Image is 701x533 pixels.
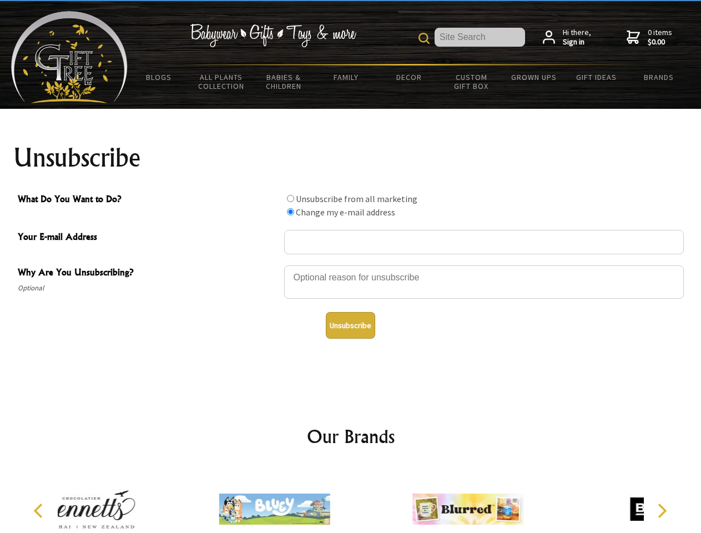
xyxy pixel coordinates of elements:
[253,66,315,98] a: Babies & Children
[563,37,591,47] strong: Sign in
[18,192,279,208] span: What Do You Want to Do?
[190,24,356,47] img: Babywear - Gifts - Toys & more
[565,66,628,89] a: Gift Ideas
[435,28,525,47] input: Site Search
[296,193,417,204] label: Unsubscribe from all marketing
[128,66,190,89] a: BLOGS
[627,28,672,47] a: 0 items$0.00
[377,66,440,89] a: Decor
[296,207,395,218] label: Change my e-mail address
[543,28,591,47] a: Hi there,Sign in
[563,28,591,47] span: Hi there,
[440,66,503,98] a: Custom Gift Box
[28,499,52,523] button: Previous
[284,230,684,254] input: Your E-mail Address
[11,11,128,103] img: Babyware - Gifts - Toys and more...
[190,66,253,98] a: All Plants Collection
[648,27,672,47] span: 0 items
[18,265,279,281] span: Why Are You Unsubscribing?
[628,66,690,89] a: Brands
[18,230,279,246] span: Your E-mail Address
[22,423,679,450] h2: Our Brands
[287,195,294,202] input: What Do You Want to Do?
[287,208,294,215] input: What Do You Want to Do?
[18,281,279,295] span: Optional
[13,144,688,171] h1: Unsubscribe
[326,312,375,339] button: Unsubscribe
[284,265,684,299] textarea: Why Are You Unsubscribing?
[648,37,672,47] strong: $0.00
[649,499,674,523] button: Next
[315,66,378,89] a: Family
[418,33,430,44] img: product search
[502,66,565,89] a: Grown Ups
